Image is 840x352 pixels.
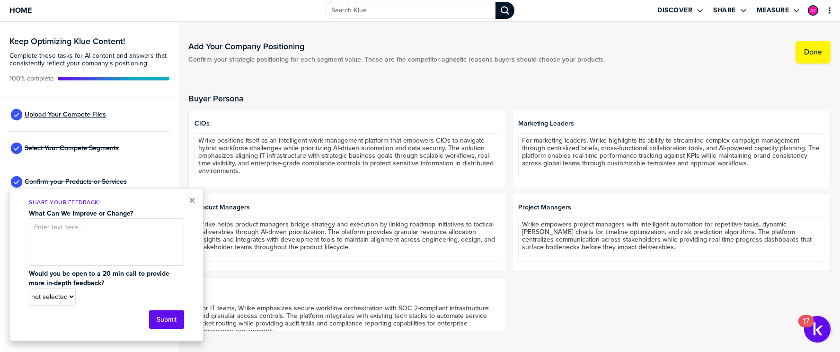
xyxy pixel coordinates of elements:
label: Measure [757,6,789,15]
span: Select Your Compete Segments [25,144,119,152]
span: Upload Your Compete Files [25,111,106,118]
span: Home [9,6,32,14]
div: Angel Venable (MKT) [808,5,818,16]
label: Done [804,47,822,57]
textarea: For IT teams, Wrike emphasizes secure workflow orchestration with SOC 2-compliant infrastructure ... [195,301,501,346]
span: Project Managers [518,204,824,211]
button: Close [189,195,195,206]
span: Product Managers [195,204,501,211]
span: Confirm your Products or Services [25,178,127,186]
textarea: Wrike helps product managers bridge strategy and execution by linking roadmap initiatives to tact... [195,217,501,262]
span: IT [195,288,501,295]
label: Share [713,6,736,15]
span: Marketing Leaders [518,120,824,127]
p: Share Your Feedback! [29,199,184,207]
span: Active [9,75,54,82]
label: Discover [657,6,692,15]
strong: Would you be open to a 20 min call to provide more in-depth feedback? [29,269,171,288]
textarea: Wrike positions itself as an intelligent work management platform that empowers CIOs to navigate ... [195,133,501,178]
textarea: For marketing leaders, Wrike highlights its ability to streamline complex campaign management thr... [518,133,824,178]
div: Search Klue [495,2,514,19]
span: CIOs [195,120,501,127]
button: Open Resource Center, 17 new notifications [804,316,831,343]
span: Confirm your strategic positioning for each segment value. These are the competitor-agnostic reas... [188,56,605,63]
strong: What Can We Improve or Change? [29,208,133,218]
button: Submit [149,310,184,329]
span: Complete these tasks for AI content and answers that consistently reflect your company’s position... [9,52,169,67]
h2: Buyer Persona [188,94,831,103]
input: Search Klue [325,2,495,19]
div: 17 [803,321,809,334]
textarea: Wrike empowers project managers with intelligent automation for repetitive tasks, dynamic [PERSON... [518,217,824,262]
h1: Add Your Company Positioning [188,41,605,52]
a: Edit Profile [807,4,819,17]
img: 821c3b72a3a1f3dae019fea1376bd293-sml.png [809,6,817,15]
h3: Keep Optimizing Klue Content! [9,37,169,45]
